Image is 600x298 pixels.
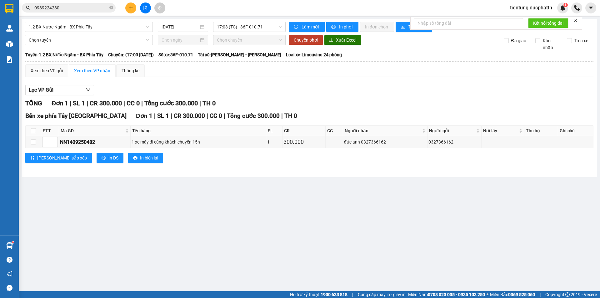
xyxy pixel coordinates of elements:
span: Tổng cước 300.000 [144,99,198,107]
span: printer [102,156,106,161]
span: Lọc VP Gửi [29,86,53,94]
span: Loại xe: Limousine 24 phòng [286,51,342,58]
span: down [86,87,91,92]
span: Bến xe phía Tây [GEOGRAPHIC_DATA] [25,112,127,119]
button: Lọc VP Gửi [25,85,94,95]
span: aim [157,6,162,10]
input: Chọn ngày [162,37,199,43]
button: printerIn biên lai [128,153,163,163]
button: downloadXuất Excel [324,35,361,45]
span: Người nhận [345,127,421,134]
span: file-add [143,6,147,10]
span: printer [331,25,337,30]
strong: 1900 633 818 [321,292,347,297]
div: Thống kê [122,67,139,74]
input: Tìm tên, số ĐT hoặc mã đơn [34,4,108,11]
button: file-add [140,3,151,13]
span: Tài xế: [PERSON_NAME] - [PERSON_NAME] [198,51,281,58]
b: Tuyến: 1.2 BX Nước Ngầm - BX Phía Tây [25,52,103,57]
button: printerIn DS [97,153,123,163]
span: close-circle [109,6,113,9]
span: copyright [565,292,570,297]
span: SL 1 [73,99,85,107]
span: TH 0 [284,112,297,119]
span: 17:03 (TC) - 36F-010.71 [217,22,282,32]
td: NN1409250482 [59,136,131,148]
span: sort-ascending [30,156,35,161]
th: Ghi chú [558,126,593,136]
span: Người gửi [429,127,475,134]
button: bar-chartThống kê [396,22,432,32]
span: In phơi [339,23,353,30]
div: NN1409250482 [60,138,129,146]
span: | [224,112,225,119]
span: Số xe: 36F-010.71 [158,51,193,58]
span: Nơi lấy [483,127,517,134]
span: Kho nhận [540,37,562,51]
span: Hỗ trợ kỹ thuật: [290,291,347,298]
strong: 0369 525 060 [508,292,535,297]
span: CR 300.000 [90,99,122,107]
span: CR 300.000 [174,112,205,119]
input: 14/09/2025 [162,23,199,30]
div: 300.000 [283,138,324,146]
strong: 0708 023 035 - 0935 103 250 [428,292,485,297]
span: tientung.ducphatth [505,4,557,12]
span: Mã GD [61,127,124,134]
span: CC 0 [127,99,140,107]
span: bar-chart [401,25,406,30]
span: Chọn chuyến [217,35,282,45]
img: warehouse-icon [6,242,13,249]
span: | [281,112,283,119]
span: question-circle [7,257,12,263]
span: search [26,6,30,10]
button: printerIn phơi [326,22,358,32]
img: warehouse-icon [6,25,13,32]
span: | [123,99,125,107]
span: | [154,112,156,119]
span: | [70,99,71,107]
span: Tổng cước 300.000 [227,112,280,119]
span: 1 [564,3,567,7]
span: [PERSON_NAME] sắp xếp [37,154,87,161]
span: | [87,99,88,107]
span: sync [294,25,299,30]
img: warehouse-icon [6,41,13,47]
button: sort-ascending[PERSON_NAME] sắp xếp [25,153,92,163]
span: printer [133,156,137,161]
div: 1 xe máy đi cùng khách chuyến 15h [132,139,265,145]
span: SL 1 [157,112,169,119]
span: Miền Nam [408,291,485,298]
span: Đã giao [509,37,529,44]
span: | [171,112,172,119]
span: Chuyến: (17:03 [DATE]) [108,51,154,58]
span: plus [129,6,133,10]
span: TH 0 [202,99,216,107]
img: solution-icon [6,56,13,63]
div: Xem theo VP nhận [74,67,110,74]
div: 1 [267,139,281,145]
span: close [573,18,578,23]
span: | [352,291,353,298]
button: caret-down [585,3,596,13]
button: aim [154,3,165,13]
span: Làm mới [302,23,320,30]
th: STT [41,126,59,136]
span: download [329,38,333,43]
span: Xuất Excel [336,37,356,43]
span: TỔNG [25,99,42,107]
div: Xem theo VP gửi [31,67,63,74]
img: phone-icon [574,5,580,11]
span: 1.2 BX Nước Ngầm - BX Phía Tây [29,22,149,32]
div: 0327366162 [428,139,480,145]
img: icon-new-feature [560,5,566,11]
span: Cung cấp máy in - giấy in: [358,291,407,298]
button: Chuyển phơi [289,35,323,45]
span: notification [7,271,12,277]
button: plus [125,3,136,13]
th: CR [282,126,326,136]
span: Chọn tuyến [29,35,149,45]
input: Nhập số tổng đài [414,18,523,28]
span: Kết nối tổng đài [533,20,563,27]
img: logo-vxr [5,4,13,13]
